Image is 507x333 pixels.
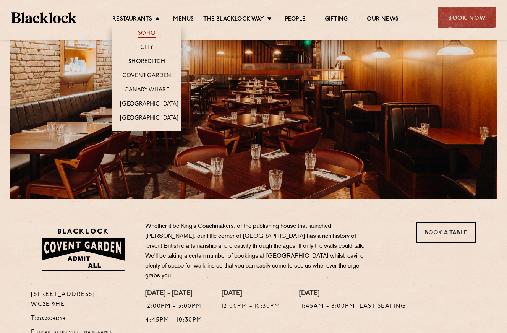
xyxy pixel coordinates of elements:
img: BL_Textured_Logo-footer-cropped.svg [11,12,76,23]
p: T: [31,314,134,323]
a: [GEOGRAPHIC_DATA] [120,115,178,123]
a: 02030341394 [37,316,66,321]
div: Book Now [438,7,496,28]
p: [STREET_ADDRESS] WC2E 9HE [31,290,134,310]
h4: [DATE] - [DATE] [145,290,202,298]
p: Whether it be King’s Coachmakers, or the publishing house that launched [PERSON_NAME], our little... [145,222,371,281]
a: Gifting [325,16,348,24]
h4: [DATE] [299,290,408,298]
a: Book a Table [416,222,476,243]
a: Menus [173,16,194,24]
a: People [285,16,306,24]
a: City [140,44,153,52]
a: The Blacklock Way [203,16,264,24]
p: 12:00pm - 10:30pm [222,302,280,312]
a: Soho [138,30,156,38]
a: [GEOGRAPHIC_DATA] [120,101,178,109]
a: Our News [367,16,398,24]
p: 4:45pm - 10:30pm [145,315,202,325]
p: 11:45am - 8:00pm (Last Seating) [299,302,408,312]
p: 12:00pm - 3:00pm [145,302,202,312]
a: Canary Wharf [124,86,169,95]
h4: [DATE] [222,290,280,298]
img: BLA_1470_CoventGarden_Website_Solid.svg [31,222,134,277]
a: Covent Garden [122,72,172,81]
a: Shoreditch [128,58,165,67]
a: Restaurants [112,16,152,24]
